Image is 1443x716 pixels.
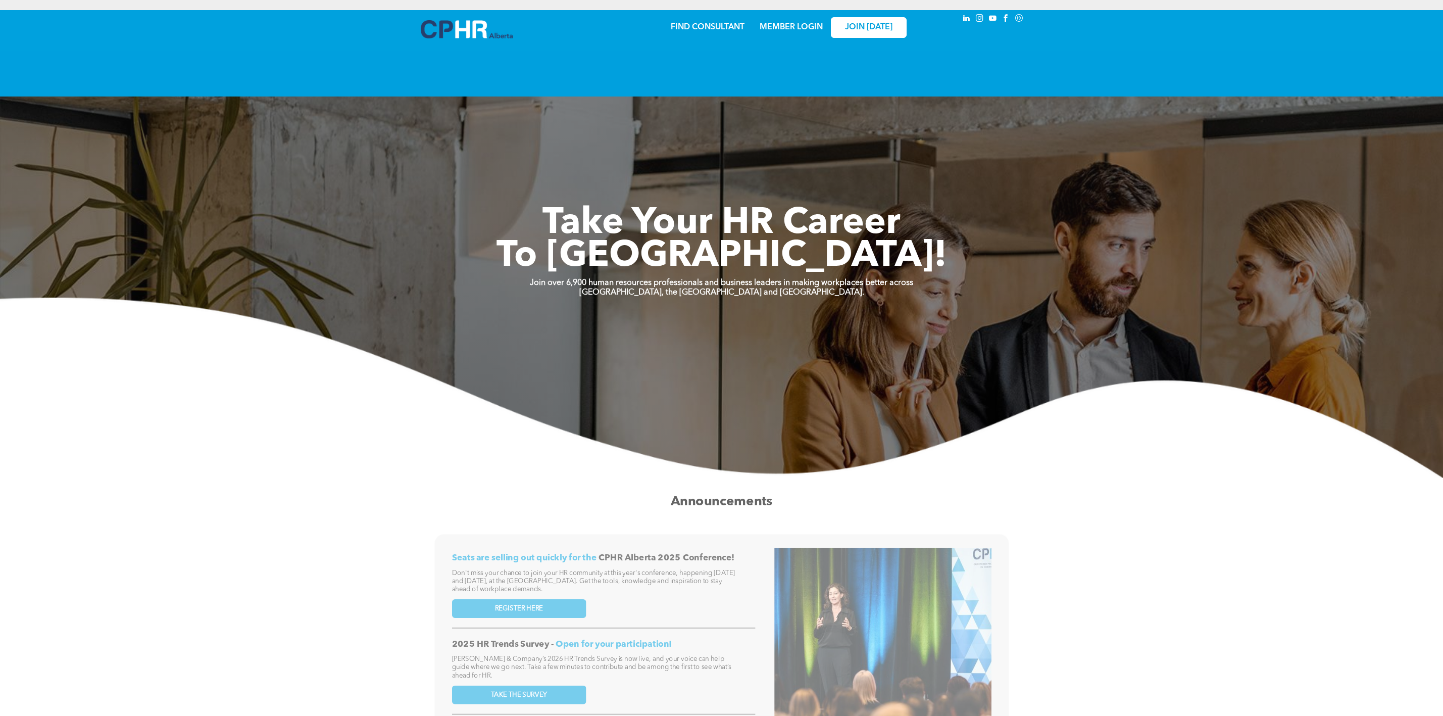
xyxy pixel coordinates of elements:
a: REGISTER HERE [452,599,586,618]
span: 2025 HR Trends Survey - [452,640,554,648]
a: FIND CONSULTANT [671,23,744,31]
a: instagram [974,13,985,26]
a: linkedin [961,13,972,26]
span: Announcements [671,495,773,508]
span: To [GEOGRAPHIC_DATA]! [496,238,947,275]
span: REGISTER HERE [495,604,543,612]
span: Take Your HR Career [542,206,901,242]
a: JOIN [DATE] [831,17,907,38]
a: Social network [1014,13,1025,26]
span: JOIN [DATE] [845,23,892,32]
span: Don't miss your chance to join your HR community at this year's conference, happening [DATE] and ... [452,569,735,593]
span: Open for your participation! [556,640,672,648]
a: MEMBER LOGIN [760,23,823,31]
a: TAKE THE SURVEY [452,685,586,704]
strong: [GEOGRAPHIC_DATA], the [GEOGRAPHIC_DATA] and [GEOGRAPHIC_DATA]. [579,289,864,297]
a: facebook [1001,13,1012,26]
span: [PERSON_NAME] & Company’s 2026 HR Trends Survey is now live, and your voice can help guide where ... [452,656,731,679]
span: Seats are selling out quickly for the [452,554,596,562]
img: A blue and white logo for cp alberta [421,20,513,38]
span: TAKE THE SURVEY [491,691,547,699]
a: youtube [987,13,999,26]
strong: Join over 6,900 human resources professionals and business leaders in making workplaces better ac... [530,279,913,287]
span: CPHR Alberta 2025 Conference! [599,554,734,562]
